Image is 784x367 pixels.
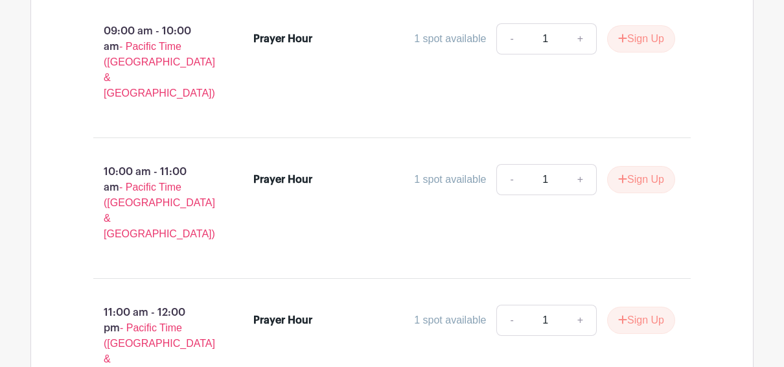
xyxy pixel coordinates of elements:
[496,23,526,54] a: -
[414,172,486,187] div: 1 spot available
[607,307,675,334] button: Sign Up
[564,164,597,195] a: +
[414,31,486,47] div: 1 spot available
[73,159,233,247] p: 10:00 am - 11:00 am
[496,305,526,336] a: -
[607,25,675,53] button: Sign Up
[104,182,215,239] span: - Pacific Time ([GEOGRAPHIC_DATA] & [GEOGRAPHIC_DATA])
[564,305,597,336] a: +
[253,172,312,187] div: Prayer Hour
[104,41,215,99] span: - Pacific Time ([GEOGRAPHIC_DATA] & [GEOGRAPHIC_DATA])
[73,18,233,106] p: 09:00 am - 10:00 am
[414,313,486,328] div: 1 spot available
[253,31,312,47] div: Prayer Hour
[496,164,526,195] a: -
[564,23,597,54] a: +
[253,313,312,328] div: Prayer Hour
[607,166,675,193] button: Sign Up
